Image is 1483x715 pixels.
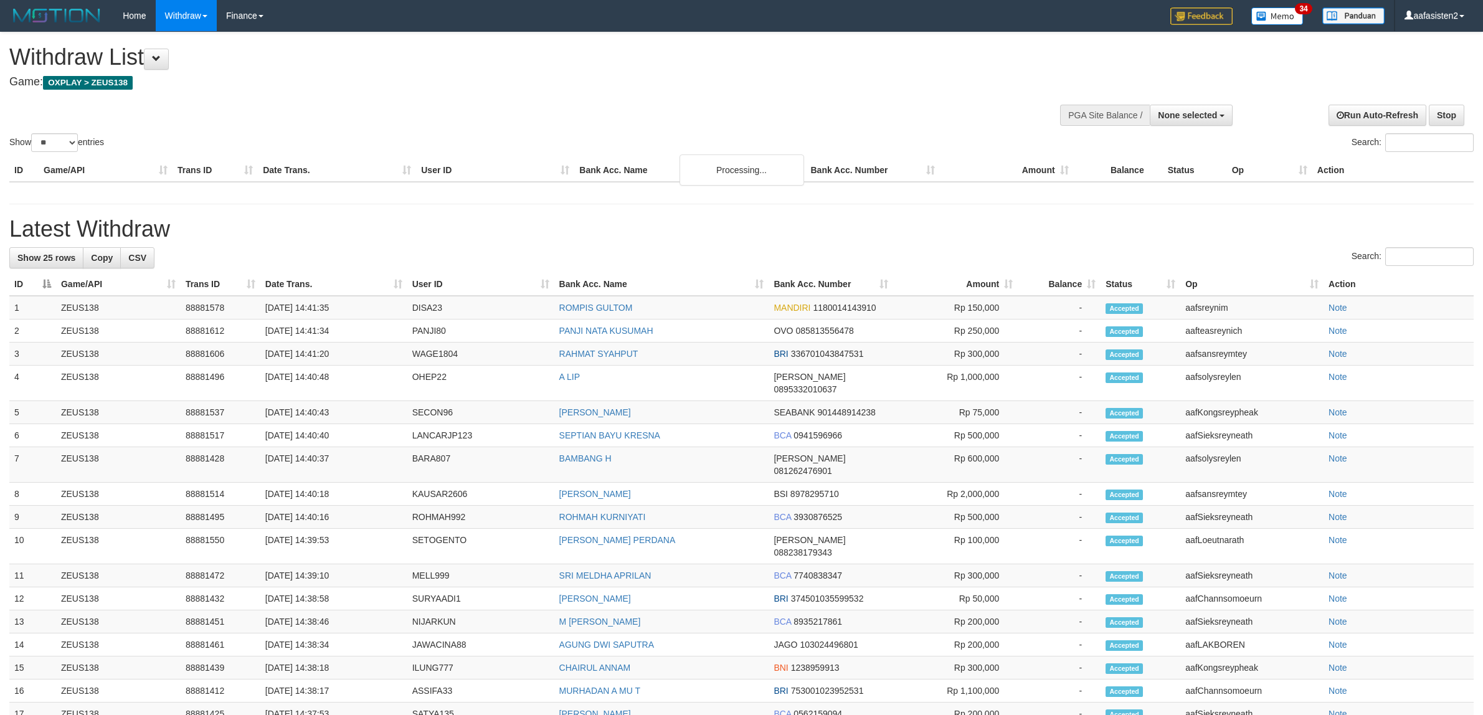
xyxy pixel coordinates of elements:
td: - [1018,296,1101,320]
td: [DATE] 14:40:48 [260,366,407,401]
span: Accepted [1106,571,1143,582]
td: Rp 500,000 [893,506,1018,529]
td: - [1018,401,1101,424]
a: Note [1329,640,1347,650]
a: Note [1329,512,1347,522]
a: Note [1329,489,1347,499]
td: MELL999 [407,564,554,587]
td: 3 [9,343,56,366]
span: Copy 081262476901 to clipboard [774,466,832,476]
td: - [1018,424,1101,447]
a: Note [1329,571,1347,580]
td: 88881514 [181,483,260,506]
a: CSV [120,247,154,268]
img: Button%20Memo.svg [1251,7,1304,25]
a: PANJI NATA KUSUMAH [559,326,653,336]
input: Search: [1385,133,1474,152]
span: Copy 1238959913 to clipboard [791,663,840,673]
th: Balance [1074,159,1163,182]
td: Rp 1,100,000 [893,679,1018,703]
td: aafsolysreylen [1180,366,1324,401]
span: BRI [774,594,788,604]
th: Balance: activate to sort column ascending [1018,273,1101,296]
td: 2 [9,320,56,343]
td: ZEUS138 [56,401,181,424]
td: [DATE] 14:40:40 [260,424,407,447]
span: Accepted [1106,349,1143,360]
td: ZEUS138 [56,296,181,320]
span: Accepted [1106,536,1143,546]
span: BRI [774,349,788,359]
img: MOTION_logo.png [9,6,104,25]
h4: Game: [9,76,976,88]
span: Accepted [1106,594,1143,605]
td: Rp 500,000 [893,424,1018,447]
td: 88881432 [181,587,260,610]
td: [DATE] 14:40:18 [260,483,407,506]
span: Accepted [1106,454,1143,465]
span: [PERSON_NAME] [774,535,845,545]
a: Note [1329,372,1347,382]
td: Rp 300,000 [893,564,1018,587]
td: 88881461 [181,633,260,656]
span: Copy 8935217861 to clipboard [794,617,842,627]
th: Game/API: activate to sort column ascending [56,273,181,296]
a: [PERSON_NAME] PERDANA [559,535,676,545]
span: Accepted [1106,663,1143,674]
a: CHAIRUL ANNAM [559,663,631,673]
a: Copy [83,247,121,268]
span: Copy 103024496801 to clipboard [800,640,858,650]
td: 10 [9,529,56,564]
a: Note [1329,326,1347,336]
span: BCA [774,617,791,627]
td: aafsolysreylen [1180,447,1324,483]
td: - [1018,529,1101,564]
span: Copy 0895332010637 to clipboard [774,384,836,394]
td: - [1018,610,1101,633]
td: Rp 200,000 [893,633,1018,656]
a: RAHMAT SYAHPUT [559,349,638,359]
span: Copy 1180014143910 to clipboard [813,303,876,313]
td: 9 [9,506,56,529]
td: 5 [9,401,56,424]
select: Showentries [31,133,78,152]
span: Copy 088238179343 to clipboard [774,547,832,557]
a: Note [1329,349,1347,359]
span: BSI [774,489,788,499]
td: ZEUS138 [56,447,181,483]
a: Run Auto-Refresh [1329,105,1426,126]
td: Rp 600,000 [893,447,1018,483]
td: 88881612 [181,320,260,343]
td: aafChannsomoeurn [1180,587,1324,610]
a: Note [1329,535,1347,545]
td: ILUNG777 [407,656,554,679]
span: SEABANK [774,407,815,417]
td: ZEUS138 [56,529,181,564]
td: KAUSAR2606 [407,483,554,506]
td: 88881578 [181,296,260,320]
span: BCA [774,571,791,580]
th: Bank Acc. Number [805,159,939,182]
td: 88881451 [181,610,260,633]
label: Show entries [9,133,104,152]
td: [DATE] 14:39:10 [260,564,407,587]
td: 88881428 [181,447,260,483]
th: Amount: activate to sort column ascending [893,273,1018,296]
td: - [1018,447,1101,483]
td: 88881412 [181,679,260,703]
td: 12 [9,587,56,610]
td: BARA807 [407,447,554,483]
a: Note [1329,407,1347,417]
td: - [1018,506,1101,529]
span: MANDIRI [774,303,810,313]
span: JAGO [774,640,797,650]
a: Note [1329,453,1347,463]
a: SEPTIAN BAYU KRESNA [559,430,660,440]
td: [DATE] 14:38:18 [260,656,407,679]
img: panduan.png [1322,7,1385,24]
span: Copy [91,253,113,263]
span: Accepted [1106,372,1143,383]
th: Trans ID: activate to sort column ascending [181,273,260,296]
span: Copy 7740838347 to clipboard [794,571,842,580]
span: BRI [774,686,788,696]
